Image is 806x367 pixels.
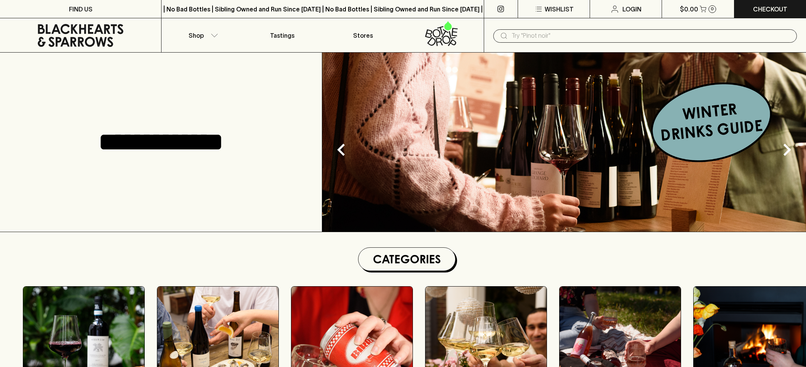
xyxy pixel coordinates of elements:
[323,18,403,52] a: Stores
[69,5,93,14] p: FIND US
[753,5,787,14] p: Checkout
[545,5,574,14] p: Wishlist
[189,31,204,40] p: Shop
[361,251,452,268] h1: Categories
[622,5,641,14] p: Login
[353,31,373,40] p: Stores
[162,18,242,52] button: Shop
[322,53,806,232] img: optimise
[242,18,323,52] a: Tastings
[772,135,802,165] button: Next
[270,31,294,40] p: Tastings
[512,30,791,42] input: Try "Pinot noir"
[326,135,357,165] button: Previous
[711,7,714,11] p: 0
[680,5,698,14] p: $0.00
